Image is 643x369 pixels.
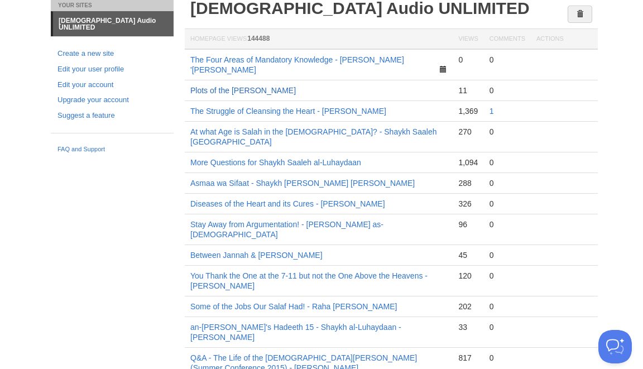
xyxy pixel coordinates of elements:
[490,178,525,188] div: 0
[57,79,167,91] a: Edit your account
[57,110,167,122] a: Suggest a feature
[458,271,478,281] div: 120
[57,94,167,106] a: Upgrade your account
[490,250,525,260] div: 0
[490,219,525,229] div: 0
[458,85,478,95] div: 11
[458,55,478,65] div: 0
[190,323,401,342] a: an-[PERSON_NAME]'s Hadeeth 15 - Shaykh al-Luhaydaan - [PERSON_NAME]
[458,127,478,137] div: 270
[490,301,525,312] div: 0
[57,48,167,60] a: Create a new site
[57,64,167,75] a: Edit your user profile
[484,29,531,50] th: Comments
[247,35,270,42] span: 144488
[490,199,525,209] div: 0
[458,250,478,260] div: 45
[185,29,453,50] th: Homepage Views
[458,301,478,312] div: 202
[458,353,478,363] div: 817
[458,199,478,209] div: 326
[490,271,525,281] div: 0
[190,302,397,311] a: Some of the Jobs Our Salaf Had! - Raha [PERSON_NAME]
[453,29,483,50] th: Views
[53,12,174,36] a: [DEMOGRAPHIC_DATA] Audio UNLIMITED
[458,106,478,116] div: 1,369
[458,322,478,332] div: 33
[458,157,478,167] div: 1,094
[190,251,323,260] a: Between Jannah & [PERSON_NAME]
[190,55,404,74] a: The Four Areas of Mandatory Knowledge - [PERSON_NAME] '[PERSON_NAME]
[57,145,167,155] a: FAQ and Support
[531,29,598,50] th: Actions
[190,220,383,239] a: Stay Away from Argumentation! - [PERSON_NAME] as-[DEMOGRAPHIC_DATA]
[490,85,525,95] div: 0
[490,127,525,137] div: 0
[190,271,428,290] a: You Thank the One at the 7-11 but not the One Above the Heavens - [PERSON_NAME]
[458,219,478,229] div: 96
[190,179,415,188] a: Asmaa wa Sifaat - Shaykh [PERSON_NAME] [PERSON_NAME]
[190,107,386,116] a: The Struggle of Cleansing the Heart - [PERSON_NAME]
[490,55,525,65] div: 0
[190,158,361,167] a: More Questions for Shaykh Saaleh al-Luhaydaan
[190,86,296,95] a: Plots of the [PERSON_NAME]
[190,127,436,146] a: At what Age is Salah in the [DEMOGRAPHIC_DATA]? - Shaykh Saaleh [GEOGRAPHIC_DATA]
[190,199,385,208] a: Diseases of the Heart and its Cures - [PERSON_NAME]
[458,178,478,188] div: 288
[598,330,632,363] iframe: Help Scout Beacon - Open
[490,322,525,332] div: 0
[490,353,525,363] div: 0
[490,107,494,116] a: 1
[490,157,525,167] div: 0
